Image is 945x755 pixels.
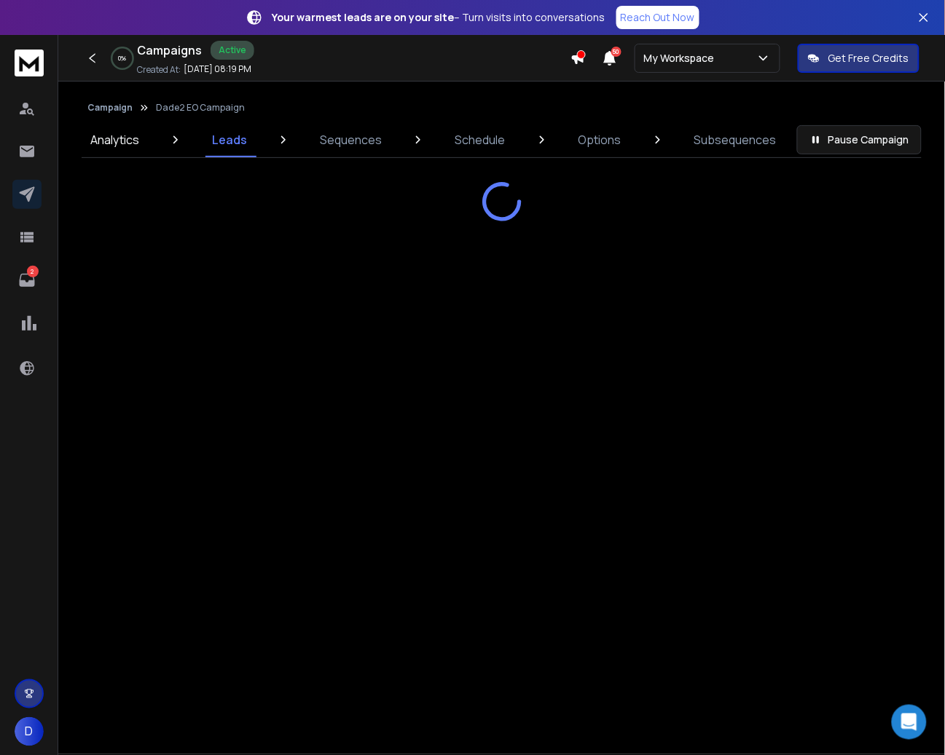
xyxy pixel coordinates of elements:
[211,41,254,60] div: Active
[694,131,777,149] p: Subsequences
[82,122,148,157] a: Analytics
[119,54,127,63] p: 0 %
[156,102,245,114] p: Dade2 EO Campaign
[90,131,139,149] p: Analytics
[15,717,44,746] button: D
[611,47,621,57] span: 50
[455,131,506,149] p: Schedule
[621,10,695,25] p: Reach Out Now
[27,266,39,277] p: 2
[203,122,256,157] a: Leads
[320,131,382,149] p: Sequences
[447,122,514,157] a: Schedule
[579,131,621,149] p: Options
[137,41,202,59] h1: Campaigns
[616,6,699,29] a: Reach Out Now
[15,50,44,76] img: logo
[892,705,927,740] div: Open Intercom Messenger
[12,266,42,295] a: 2
[87,102,133,114] button: Campaign
[137,64,181,76] p: Created At:
[212,131,247,149] p: Leads
[272,10,454,24] strong: Your warmest leads are on your site
[272,10,605,25] p: – Turn visits into conversations
[797,125,922,154] button: Pause Campaign
[570,122,630,157] a: Options
[311,122,391,157] a: Sequences
[644,51,721,66] p: My Workspace
[828,51,909,66] p: Get Free Credits
[798,44,919,73] button: Get Free Credits
[686,122,785,157] a: Subsequences
[184,63,251,75] p: [DATE] 08:19 PM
